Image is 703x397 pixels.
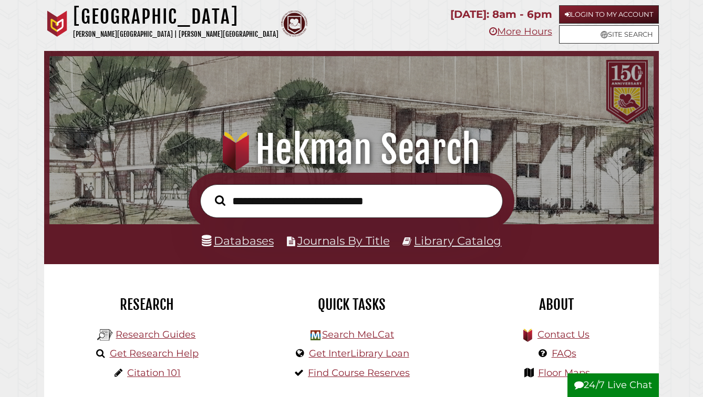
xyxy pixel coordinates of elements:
[73,28,278,40] p: [PERSON_NAME][GEOGRAPHIC_DATA] | [PERSON_NAME][GEOGRAPHIC_DATA]
[110,348,199,359] a: Get Research Help
[538,367,590,379] a: Floor Maps
[559,25,659,44] a: Site Search
[311,330,321,340] img: Hekman Library Logo
[44,11,70,37] img: Calvin University
[537,329,590,340] a: Contact Us
[281,11,307,37] img: Calvin Theological Seminary
[414,234,501,247] a: Library Catalog
[309,348,409,359] a: Get InterLibrary Loan
[322,329,394,340] a: Search MeLCat
[559,5,659,24] a: Login to My Account
[97,327,113,343] img: Hekman Library Logo
[116,329,195,340] a: Research Guides
[215,195,225,206] i: Search
[462,296,651,314] h2: About
[552,348,576,359] a: FAQs
[202,234,274,247] a: Databases
[127,367,181,379] a: Citation 101
[308,367,410,379] a: Find Course Reserves
[60,127,643,173] h1: Hekman Search
[257,296,446,314] h2: Quick Tasks
[450,5,552,24] p: [DATE]: 8am - 6pm
[297,234,390,247] a: Journals By Title
[210,192,231,208] button: Search
[489,26,552,37] a: More Hours
[52,296,241,314] h2: Research
[73,5,278,28] h1: [GEOGRAPHIC_DATA]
